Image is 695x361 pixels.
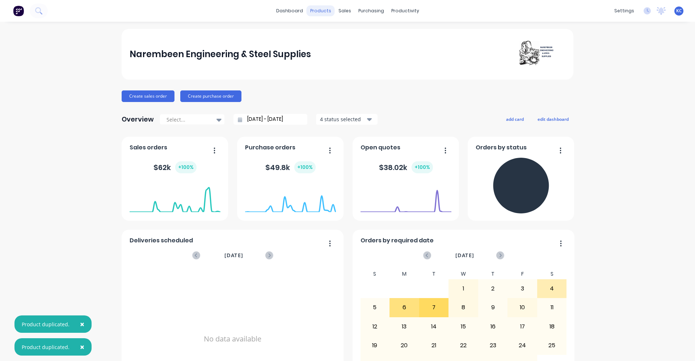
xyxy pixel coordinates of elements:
img: Factory [13,5,24,16]
button: Create sales order [122,90,174,102]
button: 4 status selected [316,114,378,125]
div: 20 [390,336,419,354]
div: 4 [538,280,566,298]
div: + 100 % [294,161,316,173]
div: Product duplicated. [22,343,69,351]
span: × [80,342,84,352]
div: M [389,269,419,279]
button: edit dashboard [533,114,573,124]
span: Deliveries scheduled [130,236,193,245]
div: S [537,269,567,279]
button: Close [73,338,92,356]
span: × [80,319,84,329]
div: 23 [479,336,507,354]
div: F [507,269,537,279]
div: 3 [508,280,537,298]
div: + 100 % [175,161,197,173]
div: 11 [538,298,566,317]
span: Orders by status [476,143,527,152]
span: Open quotes [361,143,400,152]
div: 14 [420,318,448,336]
div: 4 status selected [320,115,366,123]
div: 18 [538,318,566,336]
span: KC [676,8,682,14]
div: 5 [361,298,389,317]
div: T [419,269,449,279]
div: 2 [479,280,507,298]
div: 13 [390,318,419,336]
button: Close [73,315,92,333]
div: Overview [122,112,154,127]
div: 25 [538,336,566,354]
img: Narembeen Engineering & Steel Supplies [515,40,565,69]
div: 22 [449,336,478,354]
button: Create purchase order [180,90,241,102]
div: $ 38.02k [379,161,433,173]
div: + 100 % [412,161,433,173]
div: $ 49.8k [265,161,316,173]
button: add card [501,114,528,124]
div: Narembeen Engineering & Steel Supplies [130,47,311,61]
div: S [360,269,390,279]
a: dashboard [273,5,307,16]
span: [DATE] [224,251,243,259]
div: W [448,269,478,279]
span: Sales orders [130,143,167,152]
div: products [307,5,335,16]
div: 7 [420,298,448,317]
div: 8 [449,298,478,317]
div: purchasing [355,5,388,16]
div: 24 [508,336,537,354]
div: 15 [449,318,478,336]
div: productivity [388,5,423,16]
div: T [478,269,508,279]
div: 19 [361,336,389,354]
div: 12 [361,318,389,336]
div: 6 [390,298,419,317]
div: 10 [508,298,537,317]
div: 9 [479,298,507,317]
div: 21 [420,336,448,354]
div: 17 [508,318,537,336]
div: settings [611,5,638,16]
div: Product duplicated. [22,320,69,328]
div: 16 [479,318,507,336]
div: sales [335,5,355,16]
div: $ 62k [153,161,197,173]
span: [DATE] [455,251,474,259]
span: Purchase orders [245,143,295,152]
div: 1 [449,280,478,298]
